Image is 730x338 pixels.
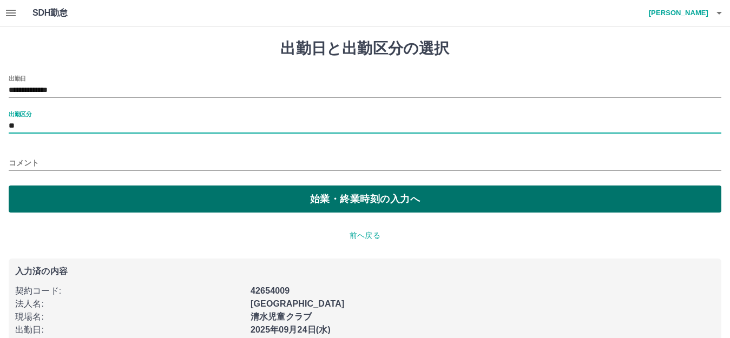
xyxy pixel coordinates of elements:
[9,110,31,118] label: 出勤区分
[15,297,244,310] p: 法人名 :
[15,310,244,323] p: 現場名 :
[251,299,345,308] b: [GEOGRAPHIC_DATA]
[9,74,26,82] label: 出勤日
[251,286,290,295] b: 42654009
[9,39,721,58] h1: 出勤日と出勤区分の選択
[9,230,721,241] p: 前へ戻る
[15,284,244,297] p: 契約コード :
[251,325,331,334] b: 2025年09月24日(水)
[15,267,715,276] p: 入力済の内容
[15,323,244,336] p: 出勤日 :
[251,312,312,321] b: 清水児童クラブ
[9,185,721,213] button: 始業・終業時刻の入力へ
